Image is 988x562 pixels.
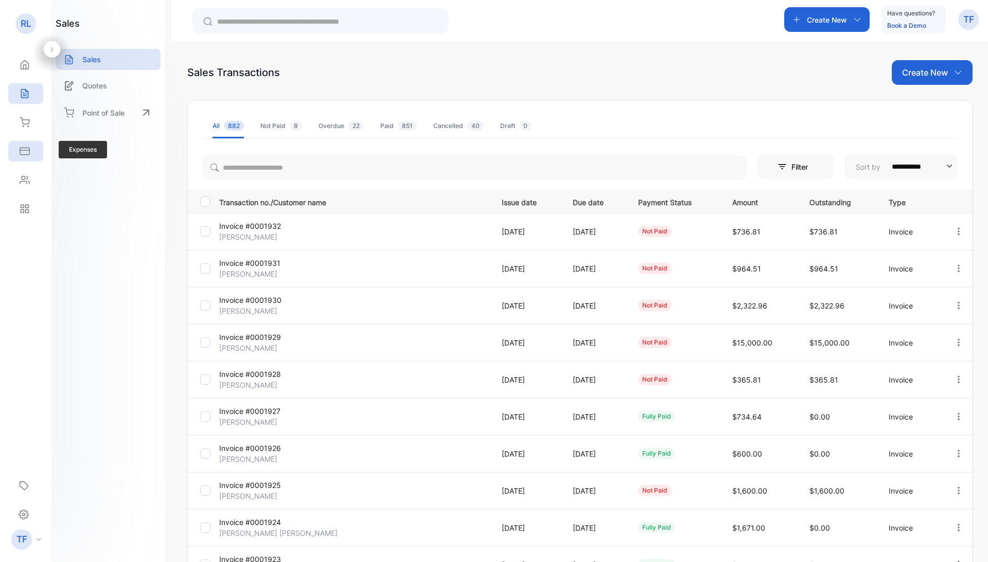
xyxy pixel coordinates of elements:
[889,300,932,311] p: Invoice
[502,226,551,237] p: [DATE]
[732,412,762,421] span: $734.64
[219,258,309,268] p: Invoice #0001931
[502,485,551,496] p: [DATE]
[889,485,932,496] p: Invoice
[59,141,107,158] span: Expenses
[21,17,31,30] p: RL
[809,449,830,458] span: $0.00
[732,264,761,273] span: $964.51
[573,226,617,237] p: [DATE]
[502,448,551,459] p: [DATE]
[887,8,935,19] p: Have questions?
[963,13,974,26] p: TF
[187,65,280,80] div: Sales Transactions
[889,522,932,533] p: Invoice
[573,485,617,496] p: [DATE]
[638,374,672,385] div: not paid
[219,517,309,528] p: Invoice #0001924
[732,195,788,208] p: Amount
[56,101,161,124] a: Point of Sale
[219,305,309,316] p: [PERSON_NAME]
[219,454,309,464] p: [PERSON_NAME]
[887,22,926,29] a: Book a Demo
[219,443,309,454] p: Invoice #0001926
[219,369,309,379] p: Invoice #0001928
[732,338,772,347] span: $15,000.00
[398,121,417,131] span: 851
[319,121,364,131] div: Overdue
[82,54,101,65] p: Sales
[638,522,675,533] div: fully paid
[958,7,979,32] button: TF
[502,195,551,208] p: Issue date
[502,263,551,274] p: [DATE]
[502,374,551,385] p: [DATE]
[500,121,532,131] div: Draft
[56,49,161,70] a: Sales
[213,121,244,131] div: All
[573,337,617,348] p: [DATE]
[889,337,932,348] p: Invoice
[638,195,711,208] p: Payment Status
[348,121,364,131] span: 22
[502,411,551,422] p: [DATE]
[16,533,27,546] p: TF
[219,221,309,231] p: Invoice #0001932
[638,226,672,237] div: not paid
[809,338,850,347] span: $15,000.00
[889,411,932,422] p: Invoice
[219,406,309,416] p: Invoice #0001927
[573,300,617,311] p: [DATE]
[809,375,838,384] span: $365.81
[502,300,551,311] p: [DATE]
[889,226,932,237] p: Invoice
[892,60,973,85] button: Create New
[573,411,617,422] p: [DATE]
[638,263,672,274] div: not paid
[224,121,244,131] span: 882
[809,301,844,310] span: $2,322.96
[219,491,309,501] p: [PERSON_NAME]
[380,121,417,131] div: Paid
[467,121,484,131] span: 40
[638,448,675,459] div: fully paid
[573,522,617,533] p: [DATE]
[638,337,672,348] div: not paid
[844,154,958,179] button: Sort by
[219,342,309,353] p: [PERSON_NAME]
[902,66,948,79] p: Create New
[856,161,880,172] p: Sort by
[219,332,309,342] p: Invoice #0001929
[889,195,932,208] p: Type
[732,449,762,458] span: $600.00
[732,375,761,384] span: $365.81
[573,448,617,459] p: [DATE]
[219,295,309,305] p: Invoice #0001930
[219,528,338,538] p: [PERSON_NAME] [PERSON_NAME]
[82,107,125,118] p: Point of Sale
[638,485,672,496] div: not paid
[219,231,309,242] p: [PERSON_NAME]
[219,379,309,390] p: [PERSON_NAME]
[732,523,765,532] span: $1,671.00
[219,480,309,491] p: Invoice #0001925
[82,80,107,91] p: Quotes
[809,486,844,495] span: $1,600.00
[573,374,617,385] p: [DATE]
[219,416,309,427] p: [PERSON_NAME]
[809,227,838,236] span: $736.81
[573,195,617,208] p: Due date
[889,448,932,459] p: Invoice
[8,4,39,35] button: Open LiveChat chat widget
[732,301,767,310] span: $2,322.96
[573,263,617,274] p: [DATE]
[889,263,932,274] p: Invoice
[56,16,80,30] h1: sales
[809,412,830,421] span: $0.00
[638,411,675,422] div: fully paid
[809,195,868,208] p: Outstanding
[784,7,870,32] button: Create New
[638,300,672,311] div: not paid
[519,121,532,131] span: 0
[56,75,161,96] a: Quotes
